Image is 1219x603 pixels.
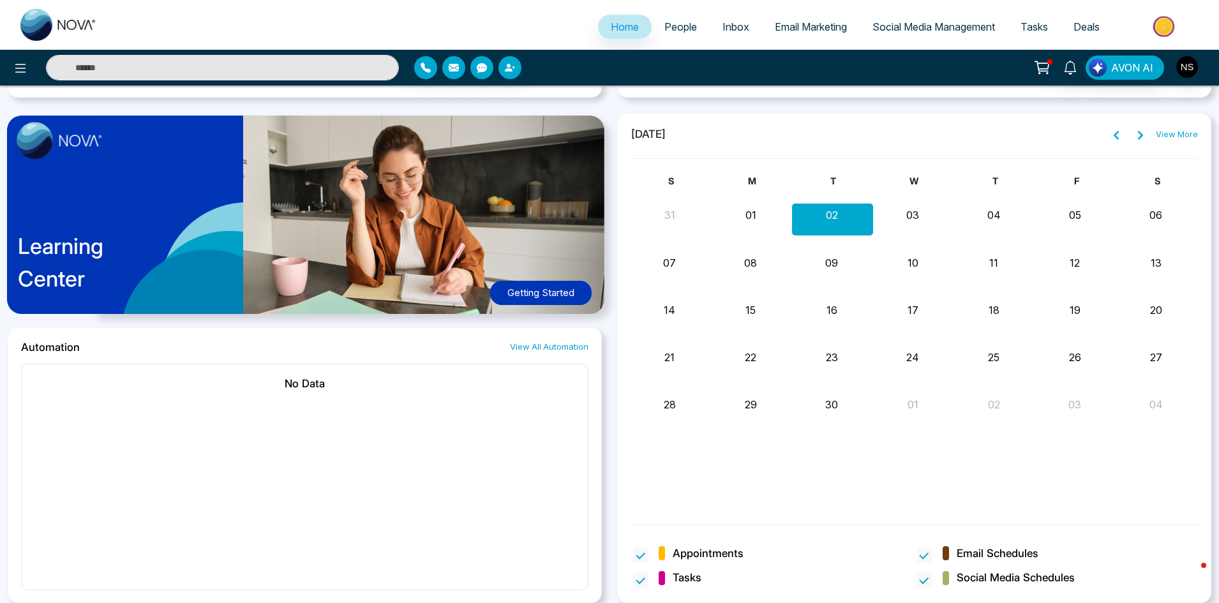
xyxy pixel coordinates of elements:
[988,397,1000,412] button: 02
[1073,20,1100,33] span: Deals
[908,397,918,412] button: 01
[745,397,757,412] button: 29
[1176,56,1198,78] img: User Avatar
[775,20,847,33] span: Email Marketing
[710,15,762,39] a: Inbox
[631,126,666,143] span: [DATE]
[490,281,592,306] button: Getting Started
[826,302,837,318] button: 16
[598,15,652,39] a: Home
[1070,302,1081,318] button: 19
[1176,560,1206,590] iframe: Intercom live chat
[908,302,918,318] button: 17
[611,20,639,33] span: Home
[631,174,1198,509] div: Month View
[1151,255,1162,271] button: 13
[906,350,919,365] button: 24
[1155,175,1160,186] span: S
[664,20,697,33] span: People
[664,397,676,412] button: 28
[652,15,710,39] a: People
[1156,128,1198,141] a: View More
[909,175,918,186] span: W
[825,397,838,412] button: 30
[1111,60,1153,75] span: AVON AI
[988,350,999,365] button: 25
[510,341,588,353] a: View All Automation
[1070,255,1080,271] button: 12
[1068,397,1081,412] button: 03
[860,15,1008,39] a: Social Media Management
[1089,59,1107,77] img: Lead Flow
[826,207,838,223] button: 02
[1021,20,1048,33] span: Tasks
[830,175,836,186] span: T
[664,207,675,223] button: 31
[762,15,860,39] a: Email Marketing
[1150,302,1162,318] button: 20
[957,570,1075,586] span: Social Media Schedules
[664,302,675,318] button: 14
[664,350,675,365] button: 21
[908,255,918,271] button: 10
[825,255,838,271] button: 09
[906,207,919,223] button: 03
[989,302,999,318] button: 18
[1061,15,1112,39] a: Deals
[1069,207,1081,223] button: 05
[1149,207,1162,223] button: 06
[34,377,575,390] h2: No Data
[957,546,1038,562] span: Email Schedules
[826,350,838,365] button: 23
[989,255,998,271] button: 11
[1069,350,1081,365] button: 26
[722,20,749,33] span: Inbox
[748,175,756,186] span: M
[987,207,1001,223] button: 04
[745,207,756,223] button: 01
[1149,397,1163,412] button: 04
[20,9,97,41] img: Nova CRM Logo
[8,113,602,327] a: LearningCenterGetting Started
[872,20,995,33] span: Social Media Management
[1008,15,1061,39] a: Tasks
[1086,56,1164,80] button: AVON AI
[673,546,744,562] span: Appointments
[992,175,998,186] span: T
[21,341,80,354] h2: Automation
[1150,350,1162,365] button: 27
[745,350,756,365] button: 22
[673,570,701,586] span: Tasks
[668,175,674,186] span: S
[18,230,103,295] p: Learning Center
[1074,175,1079,186] span: F
[663,255,676,271] button: 07
[744,255,757,271] button: 08
[17,122,102,159] img: image
[745,302,756,318] button: 15
[1119,12,1211,41] img: Market-place.gif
